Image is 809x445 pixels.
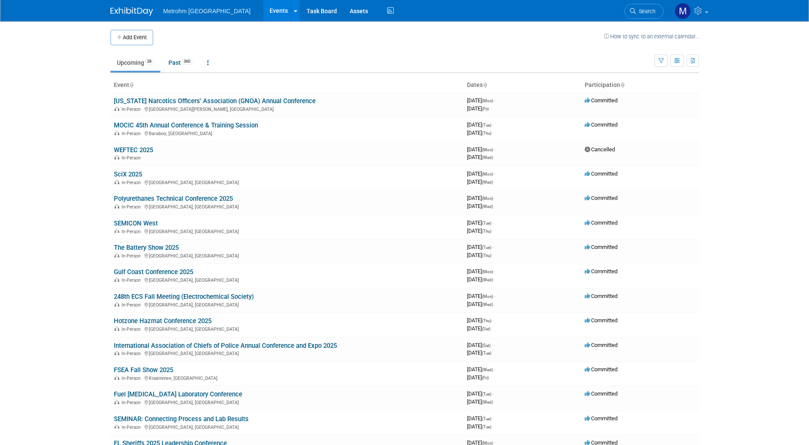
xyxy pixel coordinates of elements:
[482,294,493,299] span: (Mon)
[114,400,119,404] img: In-Person Event
[467,154,493,160] span: [DATE]
[122,351,143,356] span: In-Person
[482,416,491,421] span: (Tue)
[114,203,460,210] div: [GEOGRAPHIC_DATA], [GEOGRAPHIC_DATA]
[585,366,618,373] span: Committed
[482,367,493,372] span: (Wed)
[114,317,212,325] a: Hotzone Hazmat Conference 2025
[467,220,494,226] span: [DATE]
[467,130,491,136] span: [DATE]
[114,366,173,374] a: FSEA Fall Show 2025
[494,293,496,299] span: -
[482,155,493,160] span: (Wed)
[114,131,119,135] img: In-Person Event
[482,302,493,307] span: (Wed)
[482,172,493,176] span: (Mon)
[114,374,460,381] div: Kissimmee, [GEOGRAPHIC_DATA]
[636,8,655,14] span: Search
[482,269,493,274] span: (Mon)
[585,293,618,299] span: Committed
[114,107,119,111] img: In-Person Event
[114,195,233,202] a: Polyurethanes Technical Conference 2025
[114,170,142,178] a: SciX 2025
[122,131,143,136] span: In-Person
[675,3,691,19] img: Michelle Simoes
[482,318,491,323] span: (Thu)
[493,317,494,324] span: -
[467,423,491,430] span: [DATE]
[122,204,143,210] span: In-Person
[114,130,460,136] div: Baraboo, [GEOGRAPHIC_DATA]
[114,97,316,105] a: [US_STATE] Narcotics Officers’ Association (GNOA) Annual Conference
[482,343,490,348] span: (Sat)
[585,121,618,128] span: Committed
[585,415,618,422] span: Committed
[493,220,494,226] span: -
[494,170,496,177] span: -
[585,146,615,153] span: Cancelled
[114,351,119,355] img: In-Person Event
[467,399,493,405] span: [DATE]
[114,244,179,251] a: The Battery Show 2025
[114,325,460,332] div: [GEOGRAPHIC_DATA], [GEOGRAPHIC_DATA]
[467,390,494,397] span: [DATE]
[467,252,491,258] span: [DATE]
[467,228,491,234] span: [DATE]
[114,350,460,356] div: [GEOGRAPHIC_DATA], [GEOGRAPHIC_DATA]
[114,155,119,159] img: In-Person Event
[482,277,493,282] span: (Wed)
[114,204,119,208] img: In-Person Event
[482,253,491,258] span: (Thu)
[482,392,491,396] span: (Tue)
[624,4,664,19] a: Search
[467,121,494,128] span: [DATE]
[114,252,460,259] div: [GEOGRAPHIC_DATA], [GEOGRAPHIC_DATA]
[114,342,337,350] a: International Association of Chiefs of Police Annual Conference and Expo 2025
[114,327,119,331] img: In-Person Event
[467,105,489,112] span: [DATE]
[122,277,143,283] span: In-Person
[464,78,581,92] th: Dates
[122,180,143,185] span: In-Person
[114,399,460,405] div: [GEOGRAPHIC_DATA], [GEOGRAPHIC_DATA]
[482,204,493,209] span: (Wed)
[493,121,494,128] span: -
[114,293,254,301] a: 248th ECS Fall Meeting (Electrochemical Society)
[114,301,460,308] div: [GEOGRAPHIC_DATA], [GEOGRAPHIC_DATA]
[114,302,119,306] img: In-Person Event
[467,97,496,104] span: [DATE]
[483,81,487,88] a: Sort by Start Date
[114,277,119,282] img: In-Person Event
[122,229,143,234] span: In-Person
[122,327,143,332] span: In-Person
[482,131,491,136] span: (Thu)
[482,229,491,234] span: (Thu)
[467,342,493,348] span: [DATE]
[585,317,618,324] span: Committed
[110,7,153,16] img: ExhibitDay
[181,58,193,65] span: 360
[482,400,493,405] span: (Wed)
[114,228,460,234] div: [GEOGRAPHIC_DATA], [GEOGRAPHIC_DATA]
[110,78,464,92] th: Event
[482,107,489,111] span: (Fri)
[114,376,119,380] img: In-Person Event
[467,301,493,307] span: [DATE]
[114,425,119,429] img: In-Person Event
[114,121,258,129] a: MOCIC 45th Annual Conference & Training Session
[467,244,494,250] span: [DATE]
[467,203,493,209] span: [DATE]
[482,351,491,355] span: (Tue)
[585,268,618,275] span: Committed
[482,376,489,380] span: (Fri)
[114,415,249,423] a: SEMINAR: Connecting Process and Lab Results
[122,376,143,381] span: In-Person
[467,293,496,299] span: [DATE]
[494,268,496,275] span: -
[110,30,153,45] button: Add Event
[163,8,251,14] span: Metrohm [GEOGRAPHIC_DATA]
[467,146,496,153] span: [DATE]
[114,253,119,257] img: In-Person Event
[620,81,624,88] a: Sort by Participation Type
[114,220,158,227] a: SEMICON West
